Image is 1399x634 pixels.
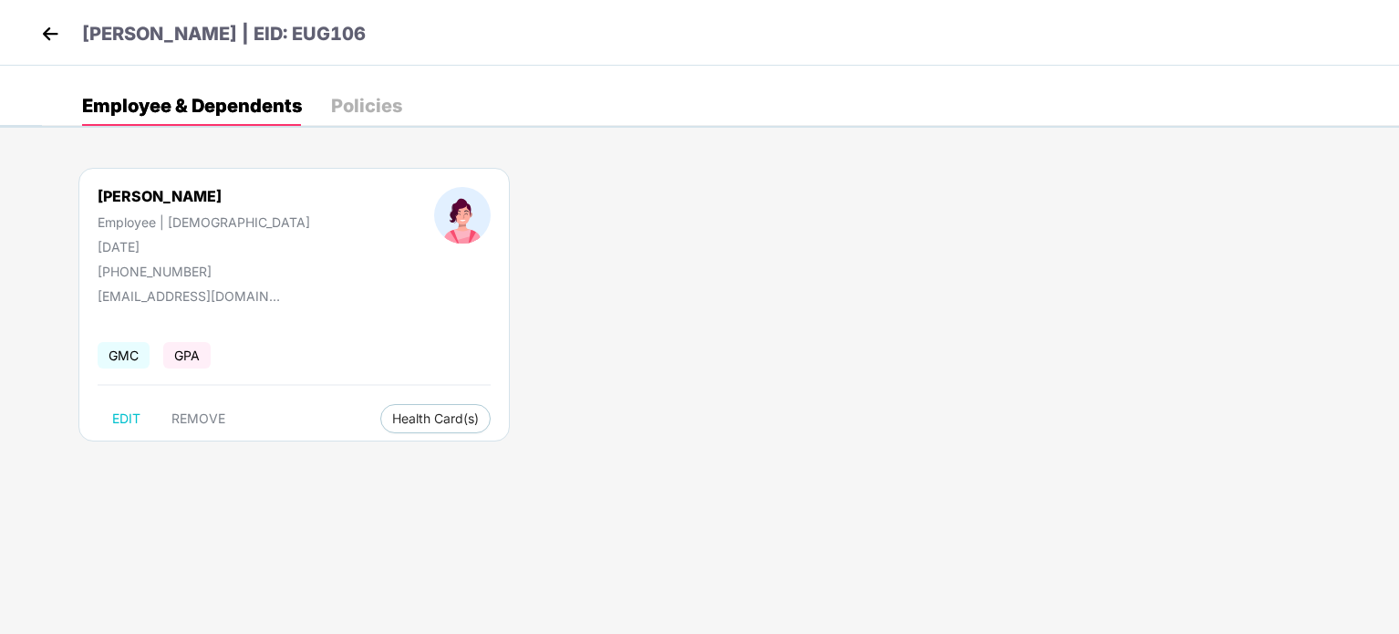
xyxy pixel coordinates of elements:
[157,404,240,433] button: REMOVE
[434,187,491,244] img: profileImage
[98,342,150,369] span: GMC
[98,264,310,279] div: [PHONE_NUMBER]
[392,414,479,423] span: Health Card(s)
[98,404,155,433] button: EDIT
[82,20,366,48] p: [PERSON_NAME] | EID: EUG106
[98,187,310,205] div: [PERSON_NAME]
[163,342,211,369] span: GPA
[36,20,64,47] img: back
[98,239,310,255] div: [DATE]
[380,404,491,433] button: Health Card(s)
[98,288,280,304] div: [EMAIL_ADDRESS][DOMAIN_NAME]
[82,97,302,115] div: Employee & Dependents
[98,214,310,230] div: Employee | [DEMOGRAPHIC_DATA]
[331,97,402,115] div: Policies
[112,411,140,426] span: EDIT
[171,411,225,426] span: REMOVE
